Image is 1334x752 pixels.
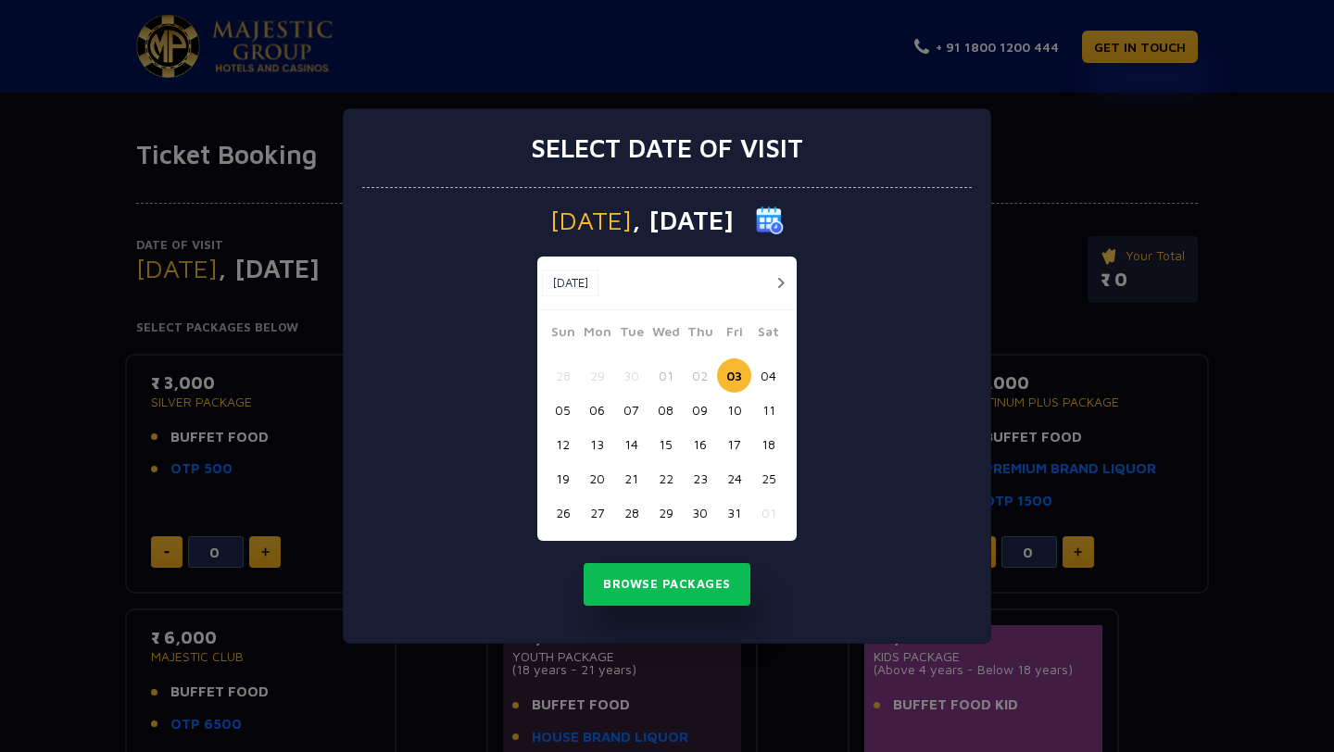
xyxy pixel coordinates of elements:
button: 06 [580,393,614,427]
h3: Select date of visit [531,132,803,164]
button: 12 [546,427,580,461]
button: 19 [546,461,580,495]
button: 26 [546,495,580,530]
button: 29 [580,358,614,393]
button: 31 [717,495,751,530]
img: calender icon [756,207,784,234]
button: 09 [683,393,717,427]
button: 05 [546,393,580,427]
button: 28 [546,358,580,393]
button: 24 [717,461,751,495]
button: Browse Packages [584,563,750,606]
button: 14 [614,427,648,461]
button: 02 [683,358,717,393]
button: 03 [717,358,751,393]
button: [DATE] [542,269,598,297]
span: Tue [614,321,648,347]
button: 29 [648,495,683,530]
span: Sun [546,321,580,347]
button: 10 [717,393,751,427]
button: 16 [683,427,717,461]
button: 25 [751,461,786,495]
button: 07 [614,393,648,427]
button: 17 [717,427,751,461]
span: Thu [683,321,717,347]
button: 11 [751,393,786,427]
button: 18 [751,427,786,461]
span: Sat [751,321,786,347]
button: 13 [580,427,614,461]
span: Wed [648,321,683,347]
button: 28 [614,495,648,530]
button: 30 [683,495,717,530]
button: 01 [648,358,683,393]
button: 15 [648,427,683,461]
button: 21 [614,461,648,495]
button: 30 [614,358,648,393]
button: 01 [751,495,786,530]
button: 04 [751,358,786,393]
button: 27 [580,495,614,530]
button: 23 [683,461,717,495]
span: Mon [580,321,614,347]
span: , [DATE] [632,207,734,233]
span: Fri [717,321,751,347]
span: [DATE] [550,207,632,233]
button: 08 [648,393,683,427]
button: 22 [648,461,683,495]
button: 20 [580,461,614,495]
